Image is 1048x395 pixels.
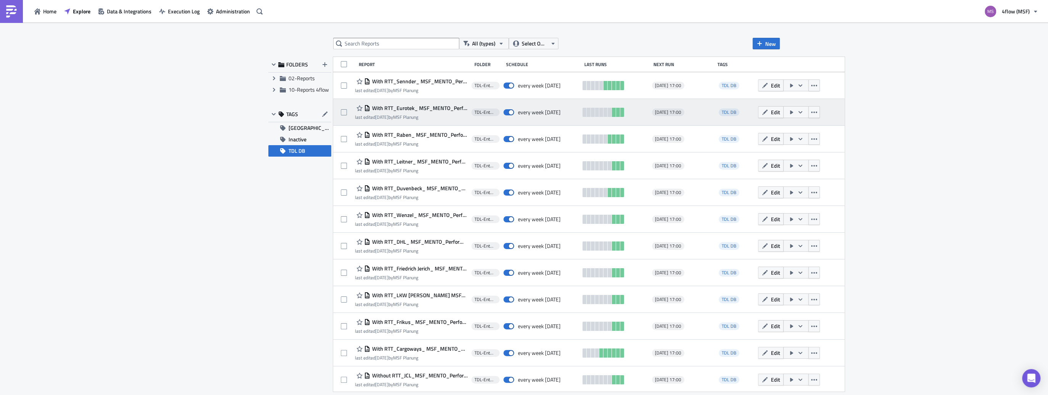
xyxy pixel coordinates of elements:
[60,5,94,17] button: Explore
[753,38,780,49] button: New
[980,3,1042,20] button: 4flow (MSF)
[474,377,497,383] span: TDL-Entwicklung
[370,345,468,352] span: With RTT_Cargoways_ MSF_MENTO_Performance Dashboard Carrier_1.1
[375,194,389,201] time: 2025-08-29T14:15:54Z
[758,320,784,332] button: Edit
[722,269,736,276] span: TDL DB
[771,242,780,250] span: Edit
[758,374,784,385] button: Edit
[286,111,298,118] span: TAGS
[509,38,558,49] button: Select Owner
[375,327,389,335] time: 2025-08-27T12:52:57Z
[289,86,329,94] span: 10-Reports 4flow
[722,242,736,249] span: TDL DB
[474,270,497,276] span: TDL-Entwicklung
[216,7,250,15] span: Administration
[155,5,203,17] a: Execution Log
[375,140,389,147] time: 2025-08-27T13:25:50Z
[375,247,389,254] time: 2025-08-27T13:08:39Z
[717,62,755,67] div: Tags
[370,319,468,325] span: With RTT_Frikus_ MSF_MENTO_Performance Dashboard Carrier_1.1
[719,269,739,277] span: TDL DB
[758,106,784,118] button: Edit
[771,135,780,143] span: Edit
[286,61,308,68] span: FOLDERS
[584,62,650,67] div: Last Runs
[771,269,780,277] span: Edit
[655,350,681,356] span: [DATE] 17:00
[758,133,784,145] button: Edit
[289,74,315,82] span: 02-Reports
[355,301,468,307] div: last edited by MSF Planung
[474,296,497,303] span: TDL-Entwicklung
[518,243,561,249] div: every week on Wednesday
[474,136,497,142] span: TDL-Entwicklung
[518,376,561,383] div: every week on Wednesday
[518,216,561,223] div: every week on Wednesday
[722,108,736,116] span: TDL DB
[719,189,739,196] span: TDL DB
[722,82,736,89] span: TDL DB
[722,322,736,330] span: TDL DB
[268,122,331,134] button: [GEOGRAPHIC_DATA]
[655,189,681,196] span: [DATE] 17:00
[771,81,780,89] span: Edit
[758,240,784,252] button: Edit
[370,131,468,138] span: With RTT_Raben_ MSF_MENTO_Performance Dashboard Carrier_1.1
[370,212,468,219] span: With RTT_Wenzel_ MSF_MENTO_Performance Dashboard Carrier_1.1
[518,109,561,116] div: every week on Wednesday
[474,83,497,89] span: TDL-Entwicklung
[758,79,784,91] button: Edit
[474,189,497,196] span: TDL-Entwicklung
[375,301,389,308] time: 2025-08-27T12:58:38Z
[722,376,736,383] span: TDL DB
[375,274,389,281] time: 2025-08-27T13:04:35Z
[655,243,681,249] span: [DATE] 17:00
[719,296,739,303] span: TDL DB
[370,158,468,165] span: With RTT_Leitner_ MSF_MENTO_Performance Dashboard Carrier_1.1
[719,376,739,384] span: TDL DB
[518,136,561,142] div: every week on Wednesday
[984,5,997,18] img: Avatar
[370,105,468,112] span: With RTT_Eurotek_ MSF_MENTO_Performance Dashboard Carrier_1.1
[5,5,18,18] img: PushMetrics
[719,242,739,250] span: TDL DB
[653,62,714,67] div: Next Run
[771,349,780,357] span: Edit
[474,243,497,249] span: TDL-Entwicklung
[655,136,681,142] span: [DATE] 17:00
[719,108,739,116] span: TDL DB
[722,349,736,356] span: TDL DB
[719,162,739,170] span: TDL DB
[359,62,471,67] div: Report
[370,265,468,272] span: With RTT_Friedrich Jerich_ MSF_MENTO_Performance Dashboard Carrier_1.1
[522,39,547,48] span: Select Owner
[518,162,561,169] div: every week on Wednesday
[289,145,305,157] span: TDL DB
[771,376,780,384] span: Edit
[472,39,495,48] span: All (types)
[289,122,331,134] span: [GEOGRAPHIC_DATA]
[719,82,739,89] span: TDL DB
[355,168,468,173] div: last edited by MSF Planung
[719,322,739,330] span: TDL DB
[655,109,681,115] span: [DATE] 17:00
[655,163,681,169] span: [DATE] 17:00
[758,293,784,305] button: Edit
[203,5,254,17] button: Administration
[719,215,739,223] span: TDL DB
[771,162,780,170] span: Edit
[355,355,468,361] div: last edited by MSF Planung
[31,5,60,17] button: Home
[518,189,561,196] div: every week on Wednesday
[474,216,497,222] span: TDL-Entwicklung
[355,194,468,200] div: last edited by MSF Planung
[370,78,468,85] span: With RTT_Sennder_ MSF_MENTO_Performance Dashboard Carrier_1.1
[289,134,306,145] span: Inactive
[722,162,736,169] span: TDL DB
[758,267,784,278] button: Edit
[518,82,561,89] div: every week on Wednesday
[655,377,681,383] span: [DATE] 17:00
